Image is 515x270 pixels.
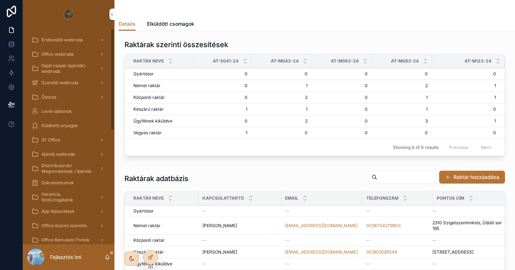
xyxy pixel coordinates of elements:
[391,58,419,64] span: AT-M083-24
[199,83,247,89] span: 0
[133,249,194,255] a: Készárú raktár
[133,130,190,136] a: Vegyes raktár
[202,195,244,201] span: Kapcsolattartó
[23,29,114,244] div: scrollable content
[27,119,110,132] a: Küldhető anyagok
[133,83,161,89] span: Német raktár
[432,249,505,255] a: [STREET_ADDRESS]
[41,180,74,186] span: Dokumentumok
[432,106,496,112] span: 0
[432,220,505,231] a: 2310 Szigetszentmiklós, Üdülő sor 195
[133,118,190,124] a: Ügyfélnek kiküldve
[316,71,368,77] a: 0
[202,249,276,255] a: [PERSON_NAME]
[316,106,368,112] a: 0
[256,118,308,124] a: 2
[133,261,194,267] a: Ügyfélnek kiküldve
[199,95,247,100] span: 0
[376,95,428,100] a: 1
[316,83,368,89] a: 0
[376,71,428,77] a: 0
[133,106,190,112] a: Készárú raktár
[124,40,228,50] h1: Raktárak szerinti összesítések
[285,237,289,243] span: --
[366,223,401,229] a: 0036704279903
[376,118,428,124] a: 3
[366,237,371,243] span: --
[202,261,207,267] span: --
[27,105,110,118] a: Levél sablonok
[437,195,464,201] span: Pontos cím
[147,20,194,27] span: Elküldött csomagok
[316,130,368,136] span: 0
[41,63,94,74] span: Saját csapat (ajánlók) webiroda
[27,219,110,232] a: Office összes szerelés
[366,208,371,214] span: --
[50,254,81,261] p: Fejlesztés Imi
[41,209,75,214] span: App fejlesztések
[133,58,164,64] span: Raktár neve
[271,58,299,64] span: AT-M043-24
[439,171,505,184] button: Raktár hozzáadása
[133,71,154,77] span: Gyártósor
[199,106,247,112] a: 1
[285,195,298,201] span: Email
[213,58,239,64] span: AT-S041-24
[366,249,428,255] a: 003613085549
[202,261,276,267] a: --
[124,174,188,184] h1: Raktárak adatbázis
[432,130,496,136] span: 0
[147,17,194,32] a: Elküldött csomagok
[366,261,371,267] span: --
[27,162,110,175] a: Disztributorok/ Megrendelések / Ajánlók
[432,237,437,243] span: --
[256,83,308,89] a: 1
[202,208,276,214] a: --
[285,237,358,243] a: --
[256,71,308,77] a: 0
[366,223,428,229] a: 0036704279903
[316,118,368,124] a: 0
[41,151,75,157] span: Ajánlói webiroda
[432,95,496,100] a: 1
[285,249,358,255] a: [EMAIL_ADDRESS][DOMAIN_NAME]
[432,261,505,267] a: --
[202,208,207,214] span: --
[432,83,496,89] a: 1
[41,223,87,229] span: Office összes szerelés
[199,71,247,77] a: 0
[285,261,289,267] span: --
[41,163,94,174] span: Disztributorok/ Megrendelések / Ajánlók
[432,71,496,77] a: 0
[202,237,207,243] span: --
[256,130,308,136] a: 0
[27,134,110,146] a: AT Office
[316,95,368,100] a: 0
[133,208,154,214] span: Gyártósor
[133,249,164,255] span: Készárú raktár
[256,95,308,100] a: 2
[27,62,110,75] a: Saját csapat (ajánlók) webiroda
[202,223,276,229] a: [PERSON_NAME]
[41,109,72,114] span: Levél sablonok
[41,123,78,129] span: Küldhető anyagok
[133,118,172,124] span: Ügyfélnek kiküldve
[27,76,110,89] a: Szerelői webiroda
[199,118,247,124] span: 0
[285,208,289,214] span: --
[432,208,437,214] span: --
